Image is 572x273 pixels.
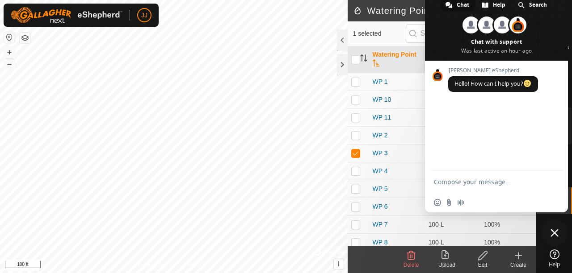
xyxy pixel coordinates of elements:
a: Privacy Policy [139,261,172,269]
button: + [4,47,15,58]
span: JJ [141,11,147,20]
td: 100 L [425,215,480,233]
td: 100 L [425,233,480,251]
div: 100% [484,220,533,229]
a: WP 5 [373,185,388,192]
span: i [337,260,339,268]
a: WP 2 [373,132,388,139]
span: Hello! How can I help you? [454,80,532,87]
a: Help [537,246,572,271]
div: Close chat [541,219,568,246]
a: WP 4 [373,167,388,174]
p-sorticon: Activate to sort [360,56,367,63]
div: Edit [465,261,500,269]
span: Audio message [457,199,464,206]
div: 100% [484,238,533,247]
a: WP 8 [373,239,388,246]
div: Create [500,261,536,269]
textarea: Compose your message... [434,178,539,186]
p-sorticon: Activate to sort [373,61,380,68]
a: WP 11 [373,114,391,121]
a: WP 10 [373,96,391,103]
button: – [4,58,15,69]
span: 1 selected [353,29,406,38]
a: WP 1 [373,78,388,85]
img: Gallagher Logo [11,7,122,23]
a: WP 6 [373,203,388,210]
span: Delete [404,262,419,268]
span: Send a file [446,199,453,206]
span: Insert an emoji [434,199,441,206]
span: Help [549,262,560,267]
a: Contact Us [182,261,209,269]
a: WP 3 [373,149,388,157]
th: Watering Point [369,46,425,73]
button: Map Layers [20,33,30,43]
button: i [334,259,344,269]
button: Reset Map [4,32,15,43]
input: Search (S) [406,24,514,43]
span: [PERSON_NAME] eShepherd [448,67,538,74]
div: Upload [429,261,465,269]
h2: Watering Points [353,5,517,16]
a: WP 7 [373,221,388,228]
